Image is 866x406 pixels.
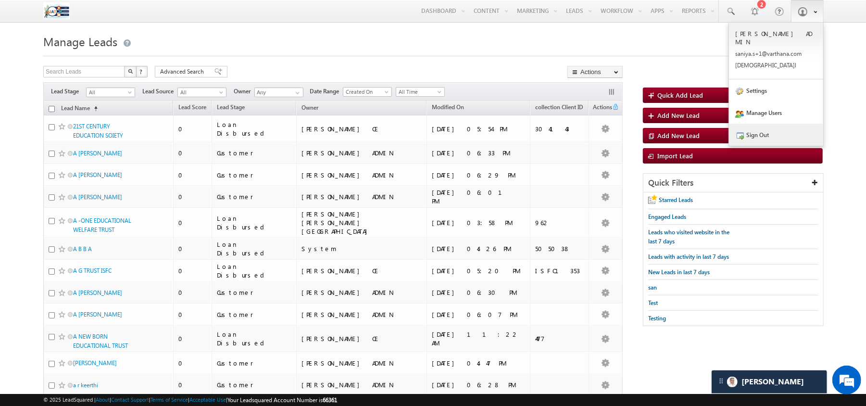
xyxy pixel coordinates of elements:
[128,69,133,74] img: Search
[73,311,122,318] a: A [PERSON_NAME]
[643,174,823,192] div: Quick Filters
[301,288,423,297] div: [PERSON_NAME] ADMIN
[432,330,526,347] div: [DATE] 11:22 AM
[178,244,207,253] div: 0
[657,131,700,140] span: Add New Lead
[73,267,112,274] a: A G TRUST ISFC
[217,214,292,231] div: Loan Disbursed
[301,310,423,319] div: [PERSON_NAME] ADMIN
[589,102,612,114] span: Actions
[301,244,423,253] div: System
[648,268,710,276] span: New Leads in last 7 days
[178,149,207,157] div: 0
[174,102,211,114] a: Lead Score
[73,289,122,296] a: A [PERSON_NAME]
[535,103,583,111] span: collection Client ID
[729,124,823,146] a: Sign Out
[657,91,703,99] span: Quick Add Lead
[212,102,250,114] a: Lead Stage
[217,149,292,157] div: Customer
[151,396,188,403] a: Terms of Service
[535,125,584,133] div: 304143
[178,125,207,133] div: 0
[217,330,292,347] div: Loan Disbursed
[178,218,207,227] div: 0
[178,381,207,389] div: 0
[432,359,526,368] div: [DATE] 04:47 PM
[178,288,207,297] div: 0
[432,149,526,157] div: [DATE] 06:33 PM
[178,171,207,179] div: 0
[727,377,738,387] img: Carter
[136,66,148,77] button: ?
[301,125,423,133] div: [PERSON_NAME] CE
[741,377,804,386] span: Carter
[711,370,828,394] div: carter-dragCarter[PERSON_NAME]
[86,88,135,97] a: All
[432,266,526,275] div: [DATE] 05:20 PM
[234,87,254,96] span: Owner
[43,2,70,19] img: Custom Logo
[735,62,817,69] p: [DEMOGRAPHIC_DATA] l
[301,104,318,111] span: Owner
[217,381,292,389] div: Customer
[301,266,423,275] div: [PERSON_NAME] CE
[73,171,122,178] a: A [PERSON_NAME]
[217,103,245,111] span: Lead Stage
[217,310,292,319] div: Customer
[729,23,823,79] a: [PERSON_NAME] ADMIN saniya.s+1@varthana.com [DEMOGRAPHIC_DATA]l
[301,381,423,389] div: [PERSON_NAME] ADMIN
[432,288,526,297] div: [DATE] 06:30 PM
[427,102,469,114] a: Modified On
[16,51,40,63] img: d_60004797649_company_0_60004797649
[217,120,292,138] div: Loan Disbursed
[111,396,149,403] a: Contact Support
[13,89,176,288] textarea: Type your message and hit 'Enter'
[178,103,206,111] span: Lead Score
[323,396,337,404] span: 66361
[301,210,423,236] div: [PERSON_NAME] [PERSON_NAME] [GEOGRAPHIC_DATA]
[158,5,181,28] div: Minimize live chat window
[432,310,526,319] div: [DATE] 06:07 PM
[659,196,693,203] span: Starred Leads
[178,310,207,319] div: 0
[396,87,445,97] a: All Time
[432,381,526,389] div: [DATE] 06:28 PM
[177,88,226,97] a: All
[51,87,86,96] span: Lead Stage
[729,79,823,101] a: Settings
[432,171,526,179] div: [DATE] 06:29 PM
[49,106,55,112] input: Check all records
[178,266,207,275] div: 0
[301,171,423,179] div: [PERSON_NAME] ADMIN
[50,51,162,63] div: Chat with us now
[217,240,292,257] div: Loan Disbursed
[43,34,117,49] span: Manage Leads
[73,245,92,253] a: A B B A
[96,396,110,403] a: About
[530,102,588,114] a: collection Client ID
[227,396,337,404] span: Your Leadsquared Account Number is
[535,218,584,227] div: 962
[432,188,526,205] div: [DATE] 06:01 PM
[310,87,343,96] span: Date Range
[717,377,725,385] img: carter-drag
[301,149,423,157] div: [PERSON_NAME] ADMIN
[432,244,526,253] div: [DATE] 04:26 PM
[73,193,122,201] a: A [PERSON_NAME]
[343,87,392,97] a: Created On
[178,334,207,343] div: 0
[56,102,102,115] a: Lead Name(sorted ascending)
[178,192,207,201] div: 0
[729,101,823,124] a: Manage Users
[535,244,584,253] div: 505038
[343,88,389,96] span: Created On
[73,333,128,349] a: A NEW BORN EDUCATIONAL TRUST
[178,88,224,97] span: All
[648,253,729,260] span: Leads with activity in last 7 days
[735,50,817,57] p: saniy a.s+1 @vart hana. com
[648,213,686,220] span: Engaged Leads
[535,266,584,275] div: ISFC1353
[189,396,226,403] a: Acceptable Use
[657,152,693,160] span: Import Lead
